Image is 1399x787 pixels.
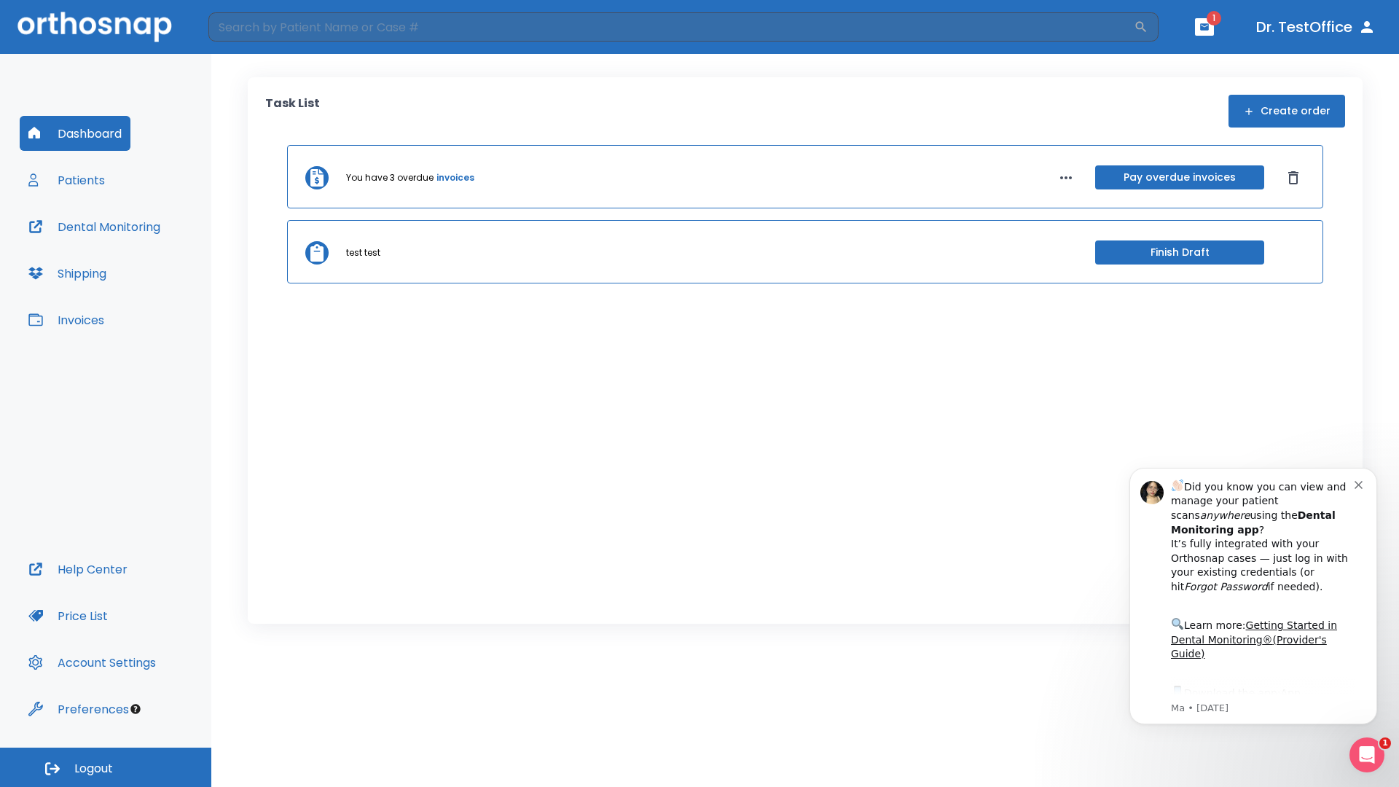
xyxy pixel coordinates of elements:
[20,598,117,633] button: Price List
[1228,95,1345,128] button: Create order
[346,246,380,259] p: test test
[20,645,165,680] button: Account Settings
[1379,737,1391,749] span: 1
[265,95,320,128] p: Task List
[1250,14,1382,40] button: Dr. TestOffice
[1095,165,1264,189] button: Pay overdue invoices
[20,209,169,244] button: Dental Monitoring
[1282,166,1305,189] button: Dismiss
[17,12,172,42] img: Orthosnap
[1349,737,1384,772] iframe: Intercom live chat
[346,171,434,184] p: You have 3 overdue
[436,171,474,184] a: invoices
[1207,11,1221,26] span: 1
[1095,240,1264,265] button: Finish Draft
[20,552,136,587] button: Help Center
[1108,450,1399,780] iframe: Intercom notifications message
[74,761,113,777] span: Logout
[20,116,130,151] button: Dashboard
[20,692,138,727] button: Preferences
[20,256,115,291] button: Shipping
[20,163,114,197] button: Patients
[20,302,113,337] button: Invoices
[208,12,1134,42] input: Search by Patient Name or Case #
[129,702,142,716] div: Tooltip anchor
